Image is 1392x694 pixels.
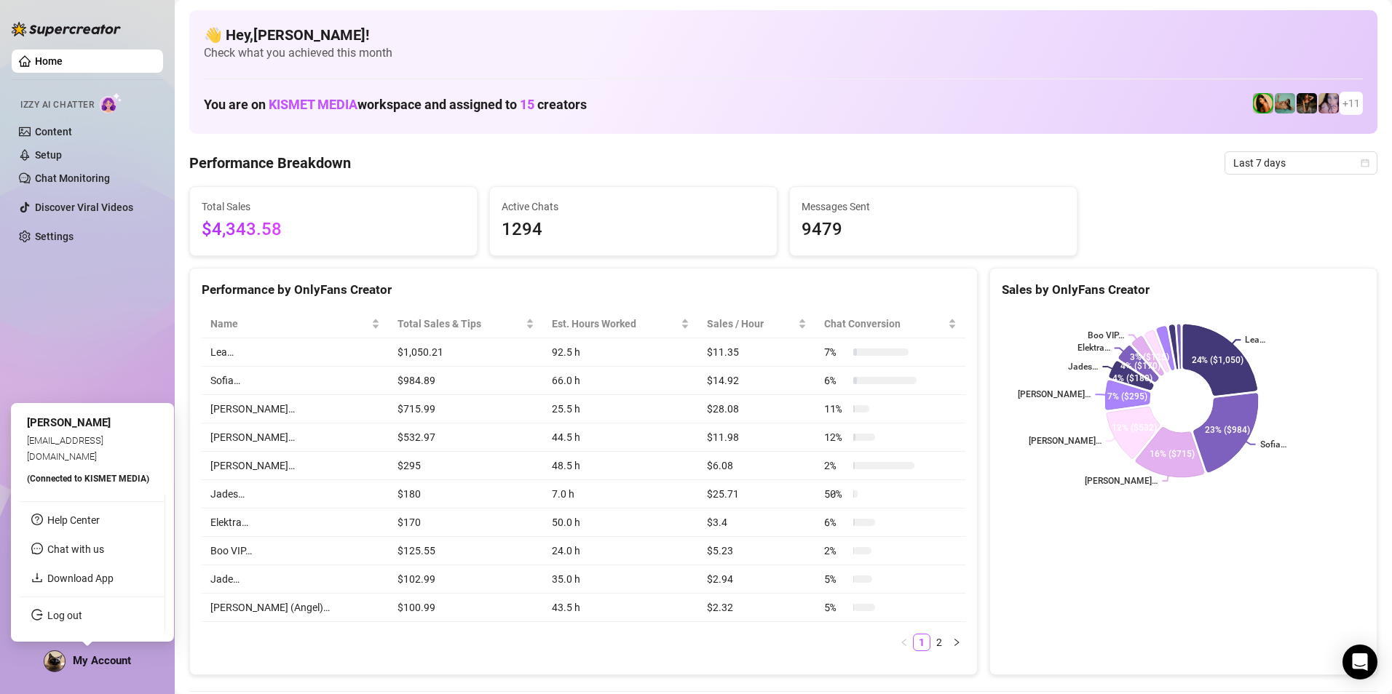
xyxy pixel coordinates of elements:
[389,367,543,395] td: $984.89
[73,654,131,667] span: My Account
[698,423,815,452] td: $11.98
[543,452,698,480] td: 48.5 h
[543,480,698,508] td: 7.0 h
[202,338,389,367] td: Lea…
[389,480,543,508] td: $180
[1002,280,1365,300] div: Sales by OnlyFans Creator
[698,395,815,423] td: $28.08
[1259,439,1286,450] text: Sofia…
[824,372,847,388] span: 6 %
[35,149,62,161] a: Setup
[27,416,111,429] span: [PERSON_NAME]
[389,594,543,622] td: $100.99
[202,367,389,395] td: Sofia…
[698,452,815,480] td: $6.08
[802,199,1065,215] span: Messages Sent
[543,537,698,565] td: 24.0 h
[389,508,543,537] td: $170
[1253,93,1273,113] img: Jade
[12,22,121,36] img: logo-BBDzfeDw.svg
[815,310,965,338] th: Chat Conversion
[824,344,847,360] span: 7 %
[543,423,698,452] td: 44.5 h
[1028,436,1101,447] text: [PERSON_NAME]…
[543,338,698,367] td: 92.5 h
[824,458,847,474] span: 2 %
[20,98,94,112] span: Izzy AI Chatter
[824,429,847,445] span: 12 %
[20,604,165,627] li: Log out
[824,486,847,502] span: 50 %
[389,565,543,594] td: $102.99
[1318,93,1339,113] img: Lea
[543,565,698,594] td: 35.0 h
[1085,476,1158,486] text: [PERSON_NAME]…
[1088,330,1124,340] text: Boo VIP…
[389,310,543,338] th: Total Sales & Tips
[520,97,534,112] span: 15
[27,434,103,461] span: [EMAIL_ADDRESS][DOMAIN_NAME]
[502,216,765,244] span: 1294
[202,310,389,338] th: Name
[1233,152,1369,174] span: Last 7 days
[27,474,149,484] span: (Connected to KISMET MEDIA )
[202,565,389,594] td: Jade…
[202,480,389,508] td: Jades…
[1068,362,1098,372] text: Jades…
[802,216,1065,244] span: 9479
[47,610,82,621] a: Log out
[189,153,351,173] h4: Performance Breakdown
[202,594,389,622] td: [PERSON_NAME] (Angel)…
[35,126,72,137] a: Content
[100,92,122,113] img: AI Chatter
[698,310,815,338] th: Sales / Hour
[824,543,847,559] span: 2 %
[824,571,847,587] span: 5 %
[913,634,930,651] li: 1
[47,514,100,526] a: Help Center
[824,599,847,615] span: 5 %
[389,537,543,565] td: $125.55
[269,97,357,112] span: KISMET MEDIA
[698,537,815,565] td: $5.23
[1245,335,1265,346] text: Lea…
[398,316,523,332] span: Total Sales & Tips
[931,634,947,650] a: 2
[698,367,815,395] td: $14.92
[389,452,543,480] td: $295
[202,537,389,565] td: Boo VIP…
[952,638,961,647] span: right
[202,452,389,480] td: [PERSON_NAME]…
[35,231,74,242] a: Settings
[204,25,1363,45] h4: 👋 Hey, [PERSON_NAME] !
[1275,93,1295,113] img: Boo VIP
[35,55,63,67] a: Home
[914,634,930,650] a: 1
[47,573,114,584] a: Download App
[1361,159,1369,167] span: calendar
[204,97,587,113] h1: You are on workspace and assigned to creators
[698,480,815,508] td: $25.71
[698,565,815,594] td: $2.94
[543,594,698,622] td: 43.5 h
[502,199,765,215] span: Active Chats
[824,316,944,332] span: Chat Conversion
[1018,390,1091,400] text: [PERSON_NAME]…
[543,395,698,423] td: 25.5 h
[202,423,389,452] td: [PERSON_NAME]…
[895,634,913,651] button: left
[543,508,698,537] td: 50.0 h
[47,543,104,555] span: Chat with us
[948,634,965,651] li: Next Page
[895,634,913,651] li: Previous Page
[202,280,965,300] div: Performance by OnlyFans Creator
[552,316,678,332] div: Est. Hours Worked
[35,202,133,213] a: Discover Viral Videos
[35,172,110,184] a: Chat Monitoring
[707,316,795,332] span: Sales / Hour
[210,316,368,332] span: Name
[900,638,909,647] span: left
[44,651,65,671] img: ACg8ocLuFDpMvsIXegUUxDyH6lYqINK1kB6lp_Xi6ipuhnIBuug3WLqP=s96-c
[1297,93,1317,113] img: Ańa
[1342,645,1377,679] div: Open Intercom Messenger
